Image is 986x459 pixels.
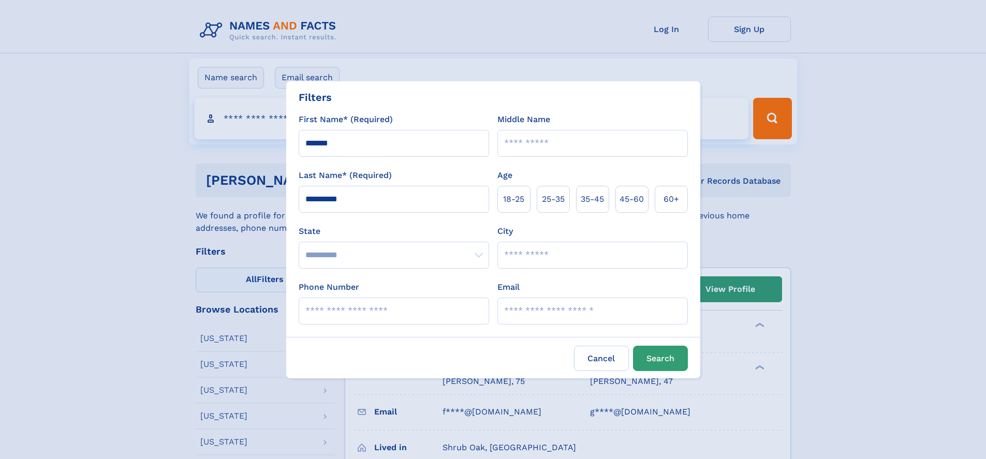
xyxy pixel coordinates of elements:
[299,113,393,126] label: First Name* (Required)
[299,90,332,105] div: Filters
[299,225,489,238] label: State
[497,281,520,293] label: Email
[542,193,565,205] span: 25‑35
[664,193,679,205] span: 60+
[620,193,644,205] span: 45‑60
[574,346,629,371] label: Cancel
[299,169,392,182] label: Last Name* (Required)
[497,225,513,238] label: City
[581,193,604,205] span: 35‑45
[497,169,512,182] label: Age
[633,346,688,371] button: Search
[503,193,524,205] span: 18‑25
[497,113,550,126] label: Middle Name
[299,281,359,293] label: Phone Number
